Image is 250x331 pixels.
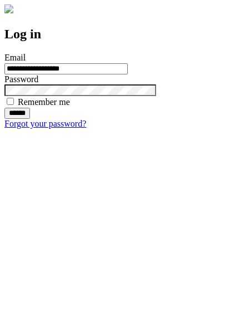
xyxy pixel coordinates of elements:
a: Forgot your password? [4,119,86,128]
label: Email [4,53,26,62]
label: Password [4,74,38,84]
img: logo-4e3dc11c47720685a147b03b5a06dd966a58ff35d612b21f08c02c0306f2b779.png [4,4,13,13]
label: Remember me [18,97,70,107]
h2: Log in [4,27,246,42]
